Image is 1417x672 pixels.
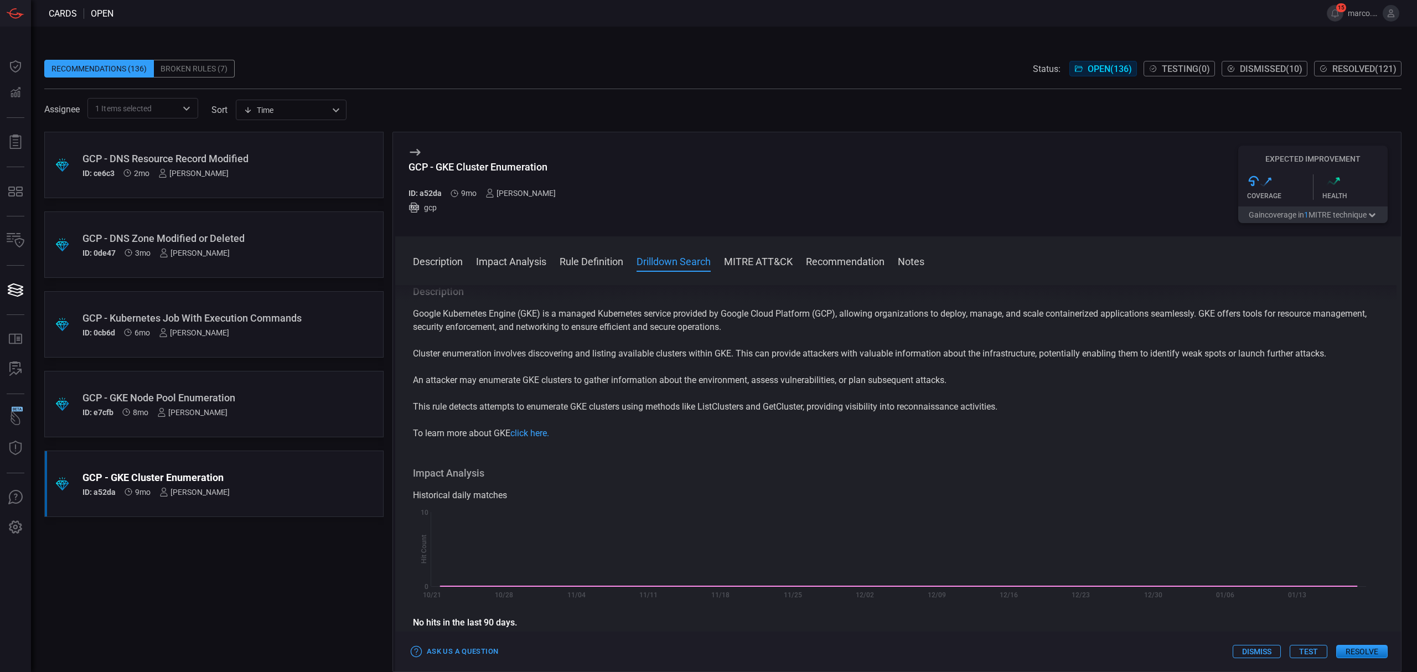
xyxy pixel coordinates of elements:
[1072,591,1090,599] text: 12/23
[159,488,230,497] div: [PERSON_NAME]
[1327,5,1343,22] button: 15
[413,617,517,628] strong: No hits in the last 90 days.
[413,347,1383,360] p: Cluster enumeration involves discovering and listing available clusters within GKE. This can prov...
[1144,61,1215,76] button: Testing(0)
[135,488,151,497] span: Dec 11, 2024 6:22 AM
[413,489,1383,502] div: Historical daily matches
[420,535,428,564] text: Hit Count
[95,103,152,114] span: 1 Items selected
[2,405,29,432] button: Wingman
[2,53,29,80] button: Dashboard
[1247,192,1313,200] div: Coverage
[82,408,113,417] h5: ID: e7cfb
[423,591,441,599] text: 10/21
[82,472,303,483] div: GCP - GKE Cluster Enumeration
[461,189,477,198] span: Dec 11, 2024 6:22 AM
[1088,64,1132,74] span: Open ( 136 )
[44,104,80,115] span: Assignee
[135,328,150,337] span: Mar 11, 2025 5:37 AM
[211,105,227,115] label: sort
[2,228,29,254] button: Inventory
[408,643,501,660] button: Ask Us a Question
[2,514,29,541] button: Preferences
[82,312,303,324] div: GCP - Kubernetes Job With Execution Commands
[1222,61,1307,76] button: Dismissed(10)
[44,60,154,77] div: Recommendations (136)
[425,583,428,591] text: 0
[413,467,1383,480] h3: Impact Analysis
[159,328,229,337] div: [PERSON_NAME]
[154,60,235,77] div: Broken Rules (7)
[134,169,149,178] span: Jun 25, 2025 6:18 AM
[898,254,924,267] button: Notes
[2,435,29,462] button: Threat Intelligence
[724,254,793,267] button: MITRE ATT&CK
[2,484,29,511] button: Ask Us A Question
[567,591,586,599] text: 11/04
[928,591,946,599] text: 12/09
[1336,645,1388,658] button: Resolve
[806,254,885,267] button: Recommendation
[82,232,303,244] div: GCP - DNS Zone Modified or Deleted
[2,178,29,205] button: MITRE - Detection Posture
[244,105,329,116] div: Time
[413,427,1383,440] p: To learn more about GKE
[1288,591,1306,599] text: 01/13
[135,249,151,257] span: Jun 09, 2025 5:41 AM
[711,591,730,599] text: 11/18
[2,326,29,353] button: Rule Catalog
[157,408,227,417] div: [PERSON_NAME]
[408,189,442,198] h5: ID: a52da
[82,488,116,497] h5: ID: a52da
[485,189,556,198] div: [PERSON_NAME]
[2,80,29,106] button: Detections
[82,169,115,178] h5: ID: ce6c3
[1238,154,1388,163] h5: Expected Improvement
[495,591,513,599] text: 10/28
[1348,9,1378,18] span: marco.[PERSON_NAME]
[2,277,29,303] button: Cards
[476,254,546,267] button: Impact Analysis
[82,249,116,257] h5: ID: 0de47
[179,101,194,116] button: Open
[560,254,623,267] button: Rule Definition
[1216,591,1234,599] text: 01/06
[82,153,303,164] div: GCP - DNS Resource Record Modified
[413,400,1383,413] p: This rule detects attempts to enumerate GKE clusters using methods like ListClusters and GetClust...
[1000,591,1018,599] text: 12/16
[408,202,565,213] div: gcp
[413,307,1383,334] p: Google Kubernetes Engine (GKE) is a managed Kubernetes service provided by Google Cloud Platform ...
[784,591,802,599] text: 11/25
[82,328,115,337] h5: ID: 0cb6d
[1162,64,1210,74] span: Testing ( 0 )
[91,8,113,19] span: open
[82,392,303,404] div: GCP - GKE Node Pool Enumeration
[1322,192,1388,200] div: Health
[159,249,230,257] div: [PERSON_NAME]
[637,254,711,267] button: Drilldown Search
[408,161,565,173] div: GCP - GKE Cluster Enumeration
[1290,645,1327,658] button: Test
[1238,206,1388,223] button: Gaincoverage in1MITRE technique
[2,129,29,156] button: Reports
[158,169,229,178] div: [PERSON_NAME]
[1033,64,1061,74] span: Status:
[510,428,549,438] a: click here.
[49,8,77,19] span: Cards
[1069,61,1137,76] button: Open(136)
[133,408,148,417] span: Dec 25, 2024 6:03 AM
[1314,61,1402,76] button: Resolved(121)
[1336,3,1346,12] span: 15
[421,509,428,516] text: 10
[413,374,1383,387] p: An attacker may enumerate GKE clusters to gather information about the environment, assess vulner...
[1332,64,1397,74] span: Resolved ( 121 )
[856,591,874,599] text: 12/02
[1233,645,1281,658] button: Dismiss
[413,254,463,267] button: Description
[1304,210,1309,219] span: 1
[1144,591,1162,599] text: 12/30
[2,356,29,382] button: ALERT ANALYSIS
[1240,64,1302,74] span: Dismissed ( 10 )
[639,591,658,599] text: 11/11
